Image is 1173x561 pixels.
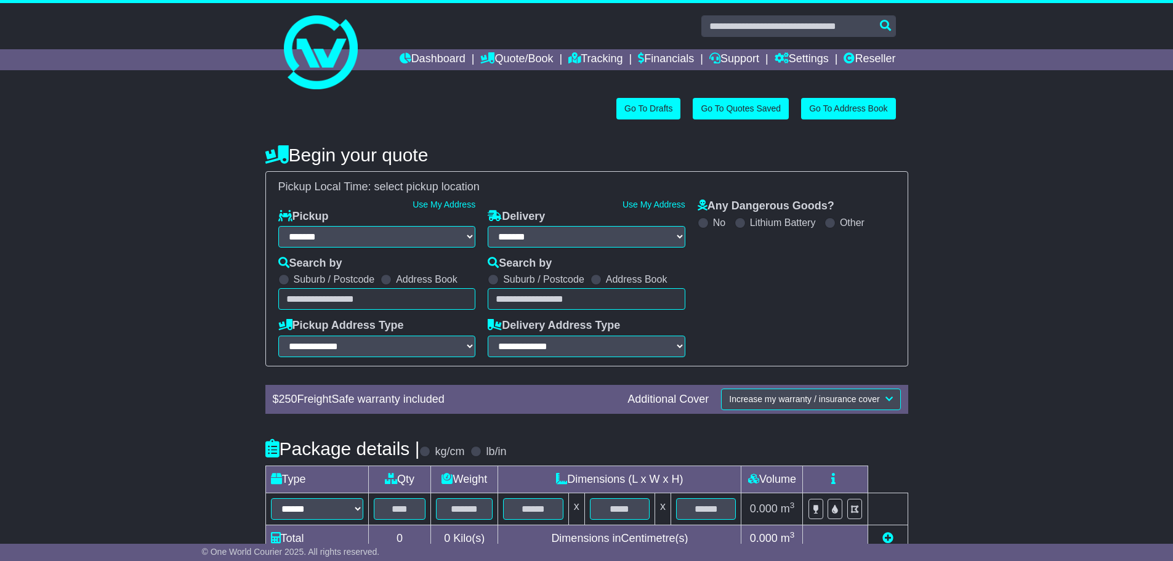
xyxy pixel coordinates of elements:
div: Additional Cover [621,393,715,406]
label: Lithium Battery [750,217,816,228]
a: Financials [638,49,694,70]
a: Go To Address Book [801,98,895,119]
td: Total [265,525,368,552]
a: Settings [775,49,829,70]
span: m [781,502,795,515]
span: © One World Courier 2025. All rights reserved. [202,547,380,557]
span: 0.000 [750,502,778,515]
td: Dimensions (L x W x H) [498,466,741,493]
label: Suburb / Postcode [503,273,584,285]
a: Use My Address [413,200,475,209]
td: Weight [431,466,498,493]
label: Other [840,217,865,228]
h4: Begin your quote [265,145,908,165]
label: Search by [278,257,342,270]
span: Increase my warranty / insurance cover [729,394,879,404]
div: $ FreightSafe warranty included [267,393,622,406]
span: select pickup location [374,180,480,193]
td: x [568,493,584,525]
sup: 3 [790,530,795,539]
td: Kilo(s) [431,525,498,552]
label: Delivery [488,210,545,224]
span: 0.000 [750,532,778,544]
a: Dashboard [400,49,466,70]
td: Qty [368,466,431,493]
td: 0 [368,525,431,552]
label: Address Book [396,273,458,285]
span: 250 [279,393,297,405]
label: Any Dangerous Goods? [698,200,834,213]
a: Tracking [568,49,623,70]
span: 0 [444,532,450,544]
label: lb/in [486,445,506,459]
button: Increase my warranty / insurance cover [721,389,900,410]
a: Add new item [882,532,893,544]
label: No [713,217,725,228]
a: Support [709,49,759,70]
label: kg/cm [435,445,464,459]
a: Go To Drafts [616,98,680,119]
span: m [781,532,795,544]
label: Pickup Address Type [278,319,404,333]
a: Go To Quotes Saved [693,98,789,119]
td: Type [265,466,368,493]
label: Suburb / Postcode [294,273,375,285]
label: Address Book [606,273,667,285]
td: x [655,493,671,525]
a: Quote/Book [480,49,553,70]
a: Use My Address [623,200,685,209]
label: Search by [488,257,552,270]
sup: 3 [790,501,795,510]
td: Dimensions in Centimetre(s) [498,525,741,552]
td: Volume [741,466,803,493]
h4: Package details | [265,438,420,459]
label: Delivery Address Type [488,319,620,333]
label: Pickup [278,210,329,224]
a: Reseller [844,49,895,70]
div: Pickup Local Time: [272,180,901,194]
